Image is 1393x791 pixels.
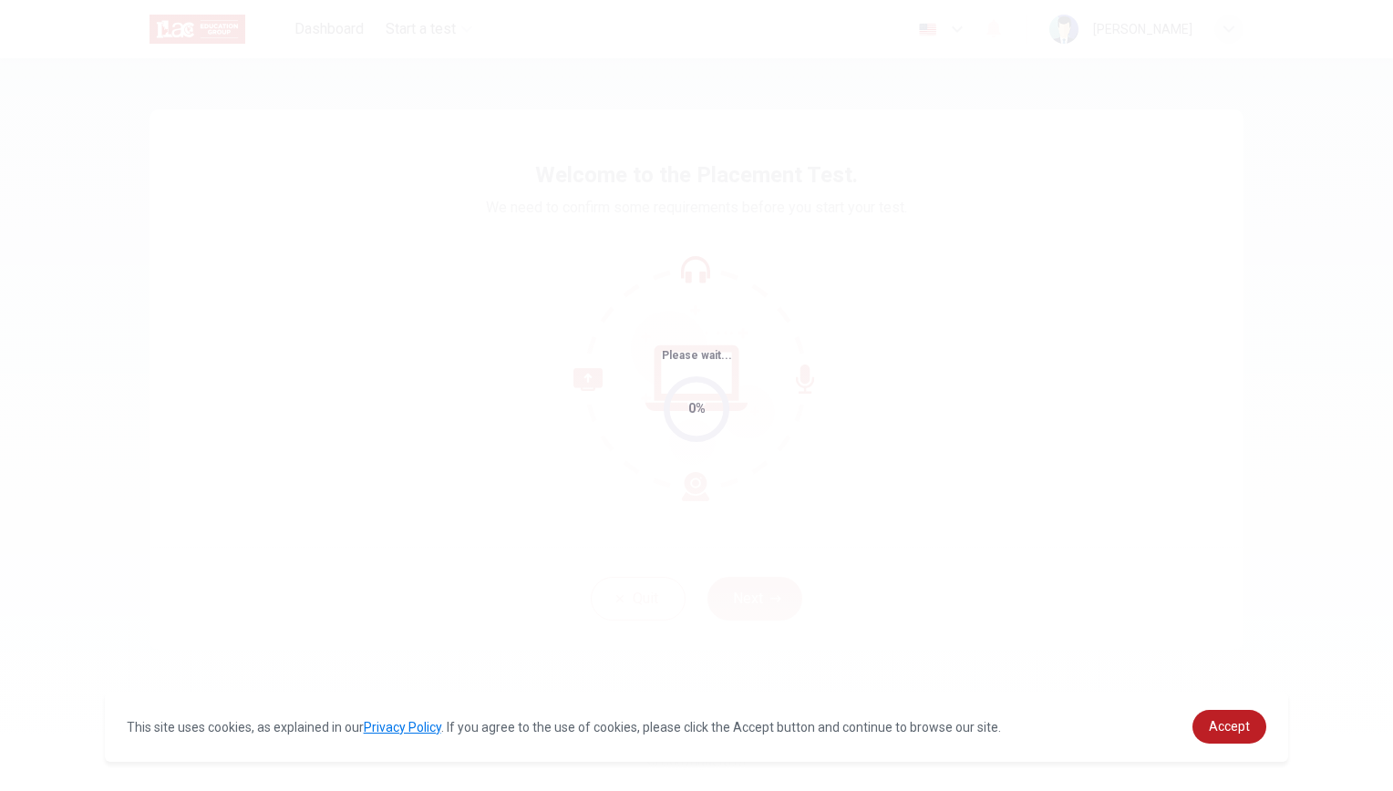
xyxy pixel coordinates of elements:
[1192,710,1266,744] a: dismiss cookie message
[364,720,441,734] a: Privacy Policy
[105,692,1289,762] div: cookieconsent
[127,720,1001,734] span: This site uses cookies, as explained in our . If you agree to the use of cookies, please click th...
[662,349,732,362] span: Please wait...
[1209,719,1250,734] span: Accept
[688,398,706,419] div: 0%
